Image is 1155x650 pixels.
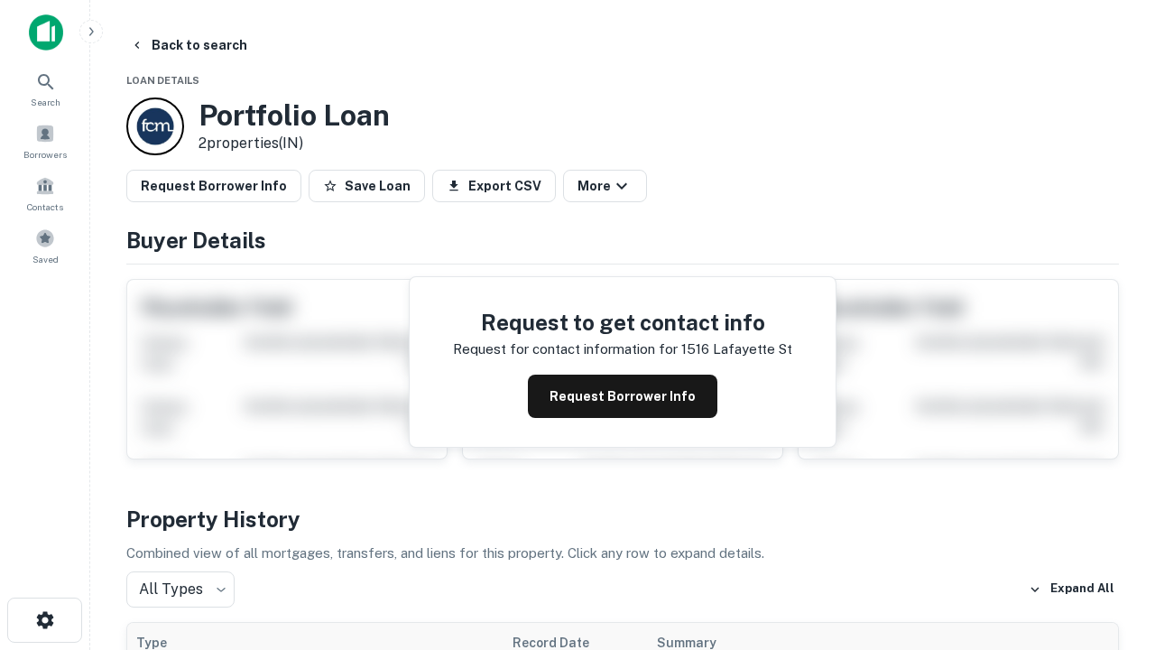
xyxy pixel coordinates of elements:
img: capitalize-icon.png [29,14,63,51]
span: Borrowers [23,147,67,162]
button: Request Borrower Info [126,170,301,202]
p: 2 properties (IN) [199,133,390,154]
a: Contacts [5,169,85,218]
button: Save Loan [309,170,425,202]
button: Expand All [1024,576,1119,603]
iframe: Chat Widget [1065,506,1155,592]
h4: Property History [126,503,1119,535]
p: Request for contact information for [453,339,678,360]
h4: Request to get contact info [453,306,792,339]
span: Contacts [27,200,63,214]
a: Borrowers [5,116,85,165]
a: Saved [5,221,85,270]
p: Combined view of all mortgages, transfers, and liens for this property. Click any row to expand d... [126,543,1119,564]
a: Search [5,64,85,113]
div: All Types [126,571,235,608]
span: Loan Details [126,75,199,86]
h4: Buyer Details [126,224,1119,256]
button: Back to search [123,29,254,61]
button: Export CSV [432,170,556,202]
span: Search [31,95,60,109]
button: Request Borrower Info [528,375,717,418]
p: 1516 lafayette st [681,339,792,360]
span: Saved [32,252,59,266]
button: More [563,170,647,202]
h3: Portfolio Loan [199,98,390,133]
